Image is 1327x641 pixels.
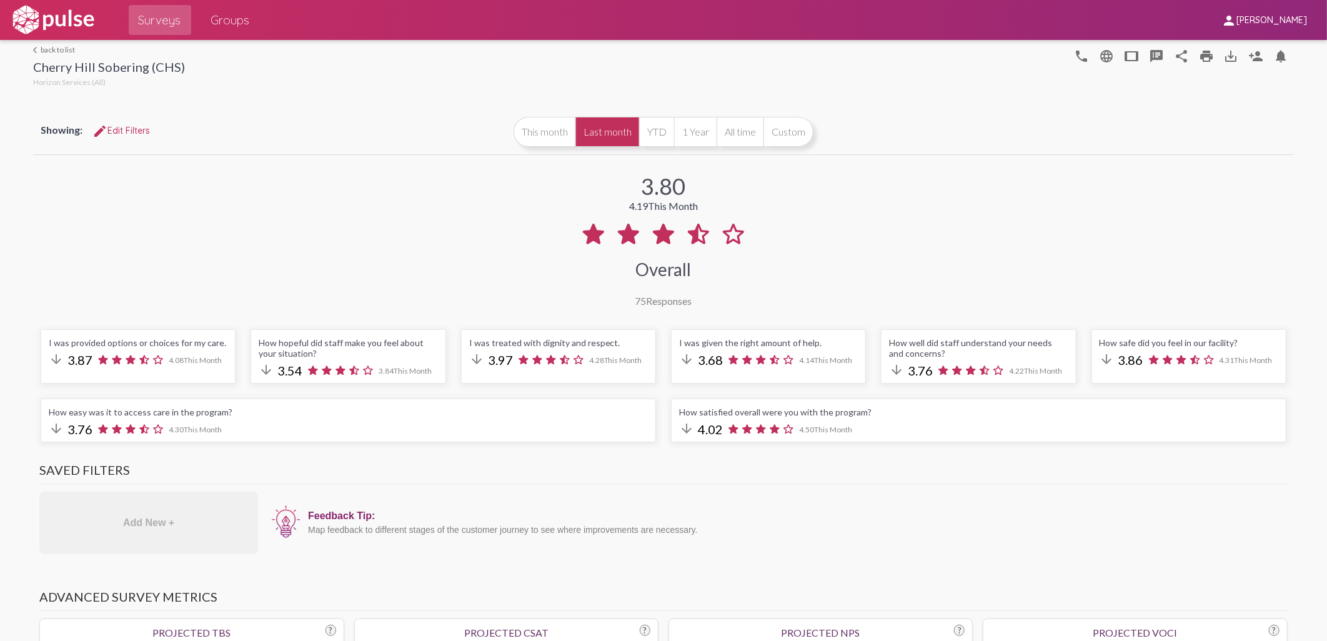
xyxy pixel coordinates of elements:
[991,627,1279,639] div: Projected VoCI
[1099,49,1114,64] mat-icon: language
[394,366,432,375] span: This Month
[92,125,150,136] span: Edit Filters
[1174,49,1189,64] mat-icon: Share
[67,352,92,367] span: 3.87
[698,352,723,367] span: 3.68
[308,525,1281,535] div: Map feedback to different stages of the customer journey to see where improvements are necessary.
[679,337,858,348] div: I was given the right amount of help.
[271,504,302,539] img: icon12.png
[636,259,692,280] div: Overall
[82,119,160,142] button: Edit FiltersEdit Filters
[169,425,222,434] span: 4.30
[679,421,694,436] mat-icon: arrow_downward
[1224,49,1239,64] mat-icon: Download
[139,9,181,31] span: Surveys
[1100,337,1278,348] div: How safe did you feel in our facility?
[763,117,813,147] button: Custom
[514,117,575,147] button: This month
[33,46,41,54] mat-icon: arrow_back_ios
[1235,355,1273,365] span: This Month
[469,337,648,348] div: I was treated with dignity and respect.
[640,625,650,636] div: ?
[717,117,763,147] button: All time
[954,625,965,636] div: ?
[1024,366,1062,375] span: This Month
[639,117,674,147] button: YTD
[184,355,222,365] span: This Month
[49,337,227,348] div: I was provided options or choices for my care.
[679,352,694,367] mat-icon: arrow_downward
[39,589,1288,611] h3: Advanced Survey Metrics
[1199,49,1214,64] mat-icon: print
[1220,355,1273,365] span: 4.31
[211,9,250,31] span: Groups
[277,363,302,378] span: 3.54
[1094,43,1119,68] button: language
[814,425,852,434] span: This Month
[814,355,852,365] span: This Month
[201,5,260,35] a: Groups
[67,422,92,437] span: 3.76
[488,352,513,367] span: 3.97
[10,4,96,36] img: white-logo.svg
[308,510,1281,522] div: Feedback Tip:
[648,200,698,212] span: This Month
[184,425,222,434] span: This Month
[49,407,648,417] div: How easy was it to access care in the program?
[41,124,82,136] span: Showing:
[47,627,335,639] div: Projected TBS
[39,492,258,554] div: Add New +
[1219,43,1244,68] button: Download
[1169,43,1194,68] button: Share
[575,117,639,147] button: Last month
[259,362,274,377] mat-icon: arrow_downward
[49,421,64,436] mat-icon: arrow_downward
[1194,43,1219,68] a: print
[698,422,723,437] span: 4.02
[1100,352,1115,367] mat-icon: arrow_downward
[1249,49,1264,64] mat-icon: Person
[889,337,1068,359] div: How well did staff understand your needs and concerns?
[33,45,185,54] a: back to list
[799,425,852,434] span: 4.50
[1244,43,1269,68] button: Person
[259,337,437,359] div: How hopeful did staff make you feel about your situation?
[889,362,904,377] mat-icon: arrow_downward
[1118,352,1143,367] span: 3.86
[1069,43,1094,68] button: language
[92,124,107,139] mat-icon: Edit Filters
[1269,625,1280,636] div: ?
[1269,43,1294,68] button: Bell
[129,5,191,35] a: Surveys
[908,363,933,378] span: 3.76
[1144,43,1169,68] button: speaker_notes
[674,117,717,147] button: 1 Year
[589,355,642,365] span: 4.28
[635,295,692,307] div: Responses
[33,59,185,77] div: Cherry Hill Sobering (CHS)
[326,625,336,636] div: ?
[1074,49,1089,64] mat-icon: language
[629,200,698,212] div: 4.19
[39,462,1288,484] h3: Saved Filters
[1211,8,1317,31] button: [PERSON_NAME]
[1236,15,1307,26] span: [PERSON_NAME]
[679,407,1278,417] div: How satisfied overall were you with the program?
[1221,13,1236,28] mat-icon: person
[1119,43,1144,68] button: tablet
[799,355,852,365] span: 4.14
[49,352,64,367] mat-icon: arrow_downward
[1149,49,1164,64] mat-icon: speaker_notes
[604,355,642,365] span: This Month
[677,627,965,639] div: Projected NPS
[469,352,484,367] mat-icon: arrow_downward
[169,355,222,365] span: 4.08
[1274,49,1289,64] mat-icon: Bell
[362,627,650,639] div: Projected CSAT
[33,77,106,87] span: Horizon Services (All)
[1124,49,1139,64] mat-icon: tablet
[1009,366,1062,375] span: 4.22
[635,295,647,307] span: 75
[379,366,432,375] span: 3.84
[642,172,686,200] div: 3.80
